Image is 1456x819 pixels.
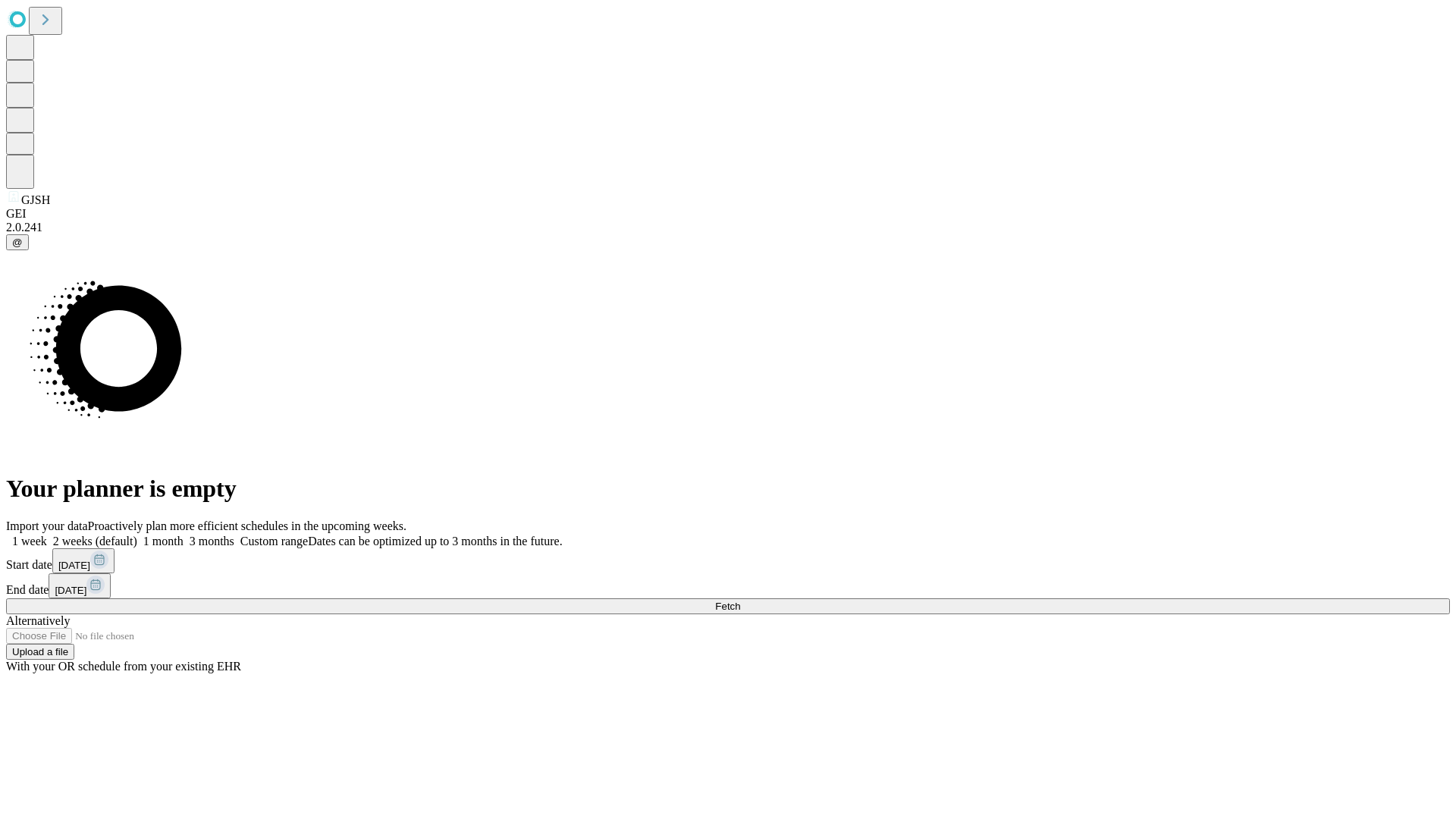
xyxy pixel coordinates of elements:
span: Alternatively [6,614,70,627]
span: [DATE] [58,560,90,571]
button: Fetch [6,598,1450,614]
div: GEI [6,207,1450,221]
button: Upload a file [6,644,74,660]
span: Custom range [240,535,308,548]
span: 2 weeks (default) [53,535,137,548]
span: Proactively plan more efficient schedules in the upcoming weeks. [88,519,406,532]
span: @ [12,237,23,248]
span: GJSH [21,193,50,206]
span: 1 week [12,535,47,548]
h1: Your planner is empty [6,475,1450,503]
span: Dates can be optimized up to 3 months in the future. [308,535,562,548]
div: 2.0.241 [6,221,1450,234]
div: End date [6,573,1450,598]
button: @ [6,234,29,250]
span: 3 months [190,535,234,548]
span: [DATE] [55,585,86,596]
span: 1 month [143,535,184,548]
button: [DATE] [52,548,115,573]
span: Fetch [715,601,740,612]
span: With your OR schedule from your existing EHR [6,660,241,673]
div: Start date [6,548,1450,573]
span: Import your data [6,519,88,532]
button: [DATE] [49,573,111,598]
